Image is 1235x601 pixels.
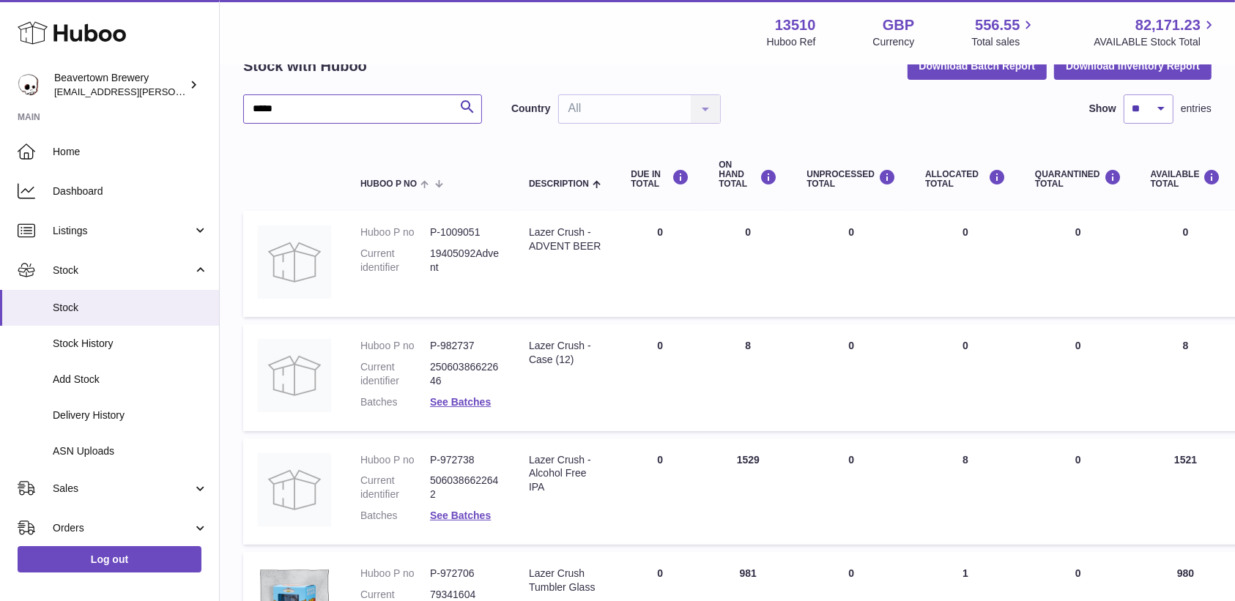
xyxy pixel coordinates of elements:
span: Listings [53,224,193,238]
div: Huboo Ref [767,35,816,49]
div: Lazer Crush - Case (12) [529,339,601,367]
td: 8 [704,324,792,431]
td: 0 [792,438,911,545]
td: 0 [616,211,704,317]
a: See Batches [430,509,491,521]
span: Home [53,145,208,159]
dt: Batches [360,509,430,523]
span: 556.55 [975,15,1020,35]
a: See Batches [430,396,491,408]
td: 0 [792,324,911,431]
dt: Current identifier [360,474,430,501]
img: product image [258,453,331,526]
span: Add Stock [53,373,208,387]
span: Huboo P no [360,179,417,189]
span: Delivery History [53,408,208,422]
td: 0 [792,211,911,317]
span: 0 [1075,226,1081,238]
h2: Stock with Huboo [243,56,367,76]
strong: GBP [883,15,914,35]
td: 0 [704,211,792,317]
div: QUARANTINED Total [1035,169,1121,189]
div: Lazer Crush - ADVENT BEER [529,225,601,253]
span: entries [1181,102,1212,116]
div: AVAILABLE Total [1151,169,1221,189]
td: 0 [616,438,704,545]
span: Stock History [53,337,208,351]
div: ON HAND Total [719,160,777,190]
label: Show [1089,102,1116,116]
span: [EMAIL_ADDRESS][PERSON_NAME][DOMAIN_NAME] [54,86,294,97]
td: 0 [911,211,1020,317]
label: Country [511,102,551,116]
dt: Current identifier [360,247,430,275]
span: 82,171.23 [1135,15,1201,35]
dt: Huboo P no [360,567,430,581]
div: Beavertown Brewery [54,71,186,99]
span: Stock [53,301,208,315]
img: kit.lowe@beavertownbrewery.co.uk [18,74,40,96]
td: 0 [616,324,704,431]
dd: P-1009051 [430,225,500,239]
a: Log out [18,546,201,572]
div: Currency [873,35,915,49]
td: 1529 [704,438,792,545]
a: 556.55 Total sales [971,15,1036,49]
div: DUE IN TOTAL [631,169,689,189]
dd: P-982737 [430,339,500,353]
dt: Current identifier [360,360,430,388]
span: 0 [1075,454,1081,466]
dd: P-972738 [430,453,500,467]
button: Download Inventory Report [1054,53,1212,79]
dt: Huboo P no [360,225,430,239]
dd: P-972706 [430,567,500,581]
dd: 25060386622646 [430,360,500,388]
a: 82,171.23 AVAILABLE Stock Total [1094,15,1217,49]
div: Lazer Crush Tumbler Glass [529,567,601,594]
span: Sales [53,482,193,496]
dd: 19405092Advent [430,247,500,275]
dt: Huboo P no [360,339,430,353]
span: ASN Uploads [53,444,208,458]
span: 0 [1075,567,1081,579]
span: Stock [53,264,193,277]
td: 0 [911,324,1020,431]
td: 8 [911,438,1020,545]
img: product image [258,225,331,299]
span: 0 [1075,340,1081,351]
dt: Huboo P no [360,453,430,467]
img: product image [258,339,331,412]
dd: 5060386622642 [430,474,500,501]
div: Lazer Crush - Alcohol Free IPA [529,453,601,495]
button: Download Batch Report [908,53,1047,79]
dt: Batches [360,395,430,409]
span: Description [529,179,589,189]
span: Total sales [971,35,1036,49]
span: AVAILABLE Stock Total [1094,35,1217,49]
div: ALLOCATED Total [925,169,1006,189]
div: UNPROCESSED Total [806,169,896,189]
span: Orders [53,521,193,535]
strong: 13510 [775,15,816,35]
span: Dashboard [53,184,208,198]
